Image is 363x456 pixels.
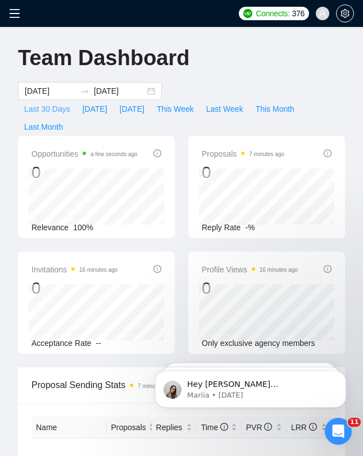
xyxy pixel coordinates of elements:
span: Acceptance Rate [31,339,92,348]
button: Last Week [200,100,249,118]
button: This Month [249,100,301,118]
span: [DATE] [120,103,144,115]
img: upwork-logo.png [243,9,252,18]
time: 16 minutes ago [79,267,117,273]
span: info-circle [220,423,228,431]
span: This Month [256,103,294,115]
span: Proposals [202,147,284,161]
span: setting [337,9,353,18]
span: Time [201,423,228,432]
span: info-circle [153,149,161,157]
span: PVR [246,423,273,432]
time: 16 minutes ago [260,267,298,273]
span: 100% [73,223,93,232]
span: menu [9,8,20,19]
th: Proposals [107,417,152,439]
span: Relevance [31,223,69,232]
span: LRR [291,423,317,432]
time: a few seconds ago [90,151,137,157]
span: Proposals [111,421,146,434]
span: to [80,86,89,95]
span: -- [96,339,101,348]
div: 0 [202,162,284,183]
span: Profile Views [202,263,298,276]
span: Opportunities [31,147,138,161]
div: 0 [31,162,138,183]
span: This Week [157,103,194,115]
span: Last Month [24,121,63,133]
button: Last 30 Days [18,100,76,118]
th: Replies [152,417,197,439]
span: info-circle [309,423,317,431]
span: [DATE] [83,103,107,115]
span: info-circle [324,149,332,157]
time: 7 minutes ago [249,151,284,157]
span: Reply Rate [202,223,241,232]
h1: Team Dashboard [18,45,189,71]
iframe: Intercom notifications message [138,347,363,426]
button: setting [336,4,354,22]
span: 376 [292,7,305,20]
span: info-circle [264,423,272,431]
a: setting [336,9,354,18]
div: 0 [31,277,117,299]
button: [DATE] [76,100,114,118]
span: Last 30 Days [24,103,70,115]
span: info-circle [324,265,332,273]
span: swap-right [80,86,89,95]
button: Last Month [18,118,69,136]
span: -% [245,223,255,232]
input: End date [94,85,145,97]
span: Only exclusive agency members [202,339,315,348]
th: Name [31,417,107,439]
span: Last Week [206,103,243,115]
span: Replies [156,421,184,434]
span: Invitations [31,263,117,276]
button: [DATE] [114,100,151,118]
span: Connects: [256,7,289,20]
input: Start date [25,85,76,97]
span: info-circle [153,265,161,273]
span: user [319,10,326,17]
iframe: Intercom live chat [325,418,352,445]
span: 11 [348,418,361,427]
div: 0 [202,277,298,299]
button: This Week [151,100,200,118]
span: Proposal Sending Stats [31,378,205,392]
